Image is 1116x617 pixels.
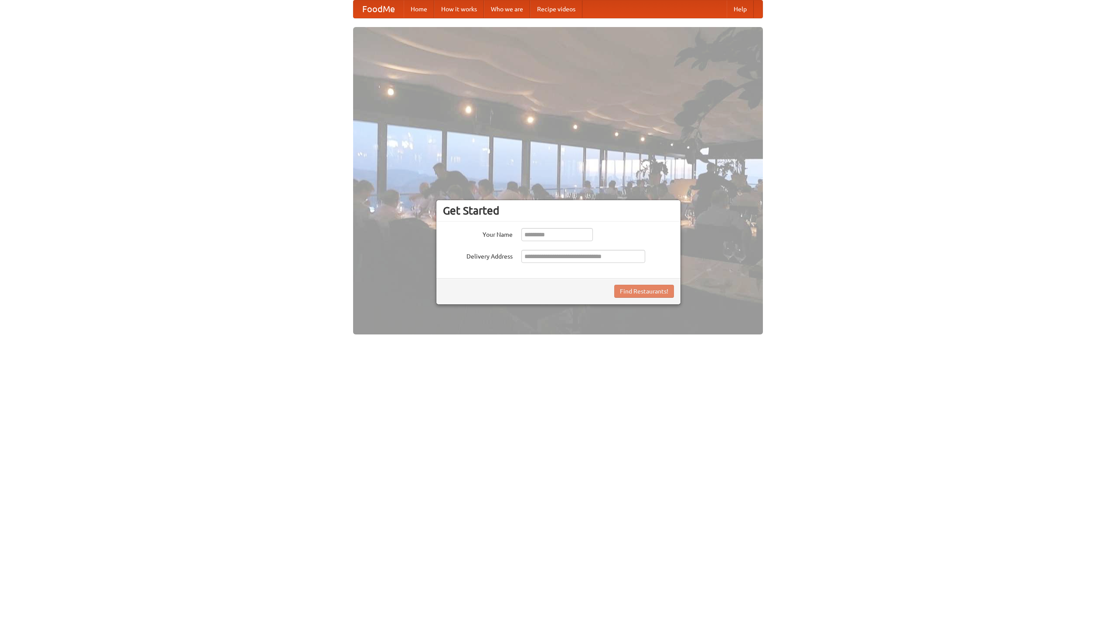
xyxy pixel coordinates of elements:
a: Help [727,0,754,18]
a: Recipe videos [530,0,582,18]
h3: Get Started [443,204,674,217]
a: How it works [434,0,484,18]
a: FoodMe [354,0,404,18]
label: Your Name [443,228,513,239]
label: Delivery Address [443,250,513,261]
a: Who we are [484,0,530,18]
a: Home [404,0,434,18]
button: Find Restaurants! [614,285,674,298]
